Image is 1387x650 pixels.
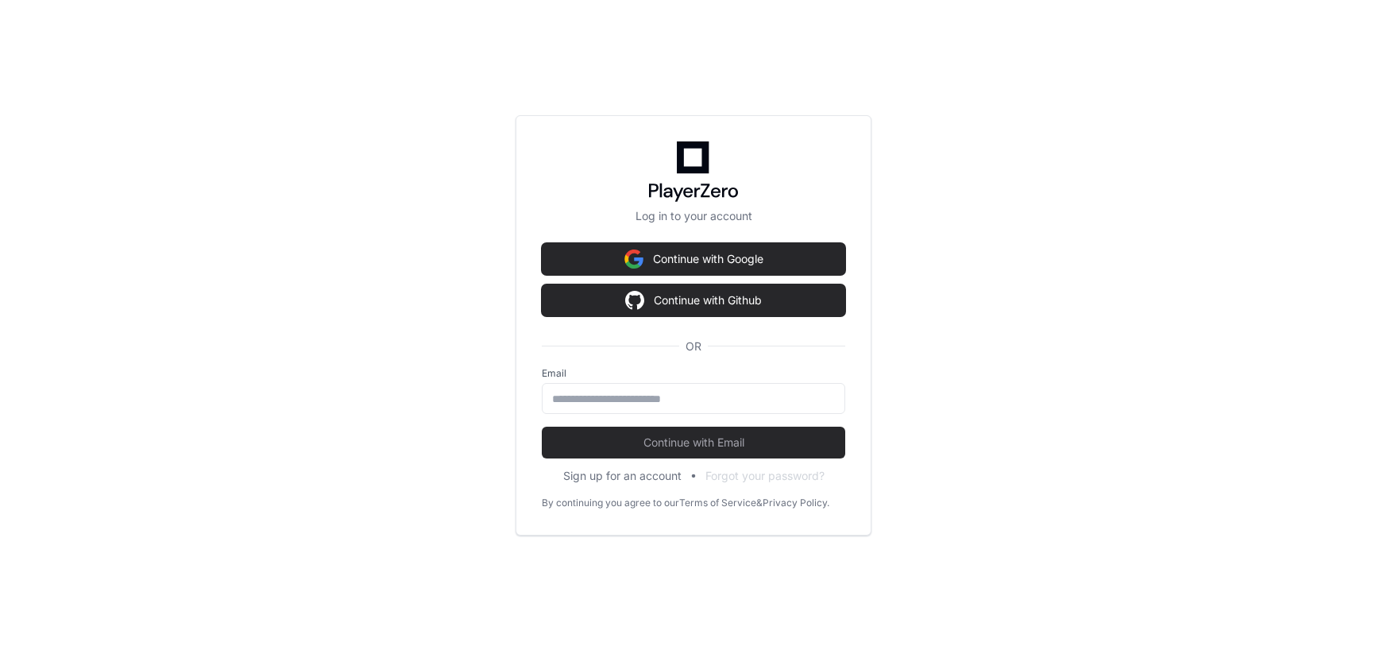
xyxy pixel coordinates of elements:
button: Forgot your password? [705,468,825,484]
img: Sign in with google [625,284,644,316]
p: Log in to your account [542,208,845,224]
span: Continue with Email [542,435,845,451]
button: Continue with Email [542,427,845,458]
img: Sign in with google [624,243,643,275]
button: Continue with Github [542,284,845,316]
button: Continue with Google [542,243,845,275]
span: OR [679,339,708,354]
div: By continuing you agree to our [542,497,679,509]
label: Email [542,367,845,380]
a: Privacy Policy. [763,497,829,509]
a: Terms of Service [679,497,756,509]
div: & [756,497,763,509]
button: Sign up for an account [563,468,682,484]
